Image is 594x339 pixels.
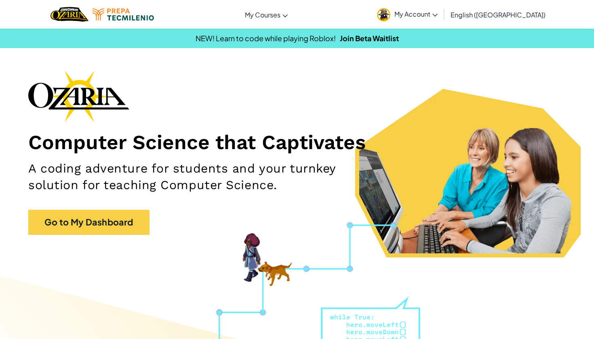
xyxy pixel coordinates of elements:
[373,2,442,27] a: My Account
[51,6,88,23] img: Home
[51,6,88,23] a: Ozaria by CodeCombat logo
[196,34,336,43] span: NEW! Learn to code while playing Roblox!
[93,8,154,21] img: Tecmilenio logo
[245,11,280,19] span: My Courses
[28,210,150,235] a: Go to My Dashboard
[28,130,566,154] h1: Computer Science that Captivates
[28,160,388,194] h2: A coding adventure for students and your turnkey solution for teaching Computer Science.
[241,4,292,25] a: My Courses
[28,70,129,122] img: Ozaria branding logo
[377,8,390,21] img: avatar
[340,34,399,43] a: Join Beta Waitlist
[451,11,546,19] span: English ([GEOGRAPHIC_DATA])
[394,10,438,18] span: My Account
[447,4,550,25] a: English ([GEOGRAPHIC_DATA])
